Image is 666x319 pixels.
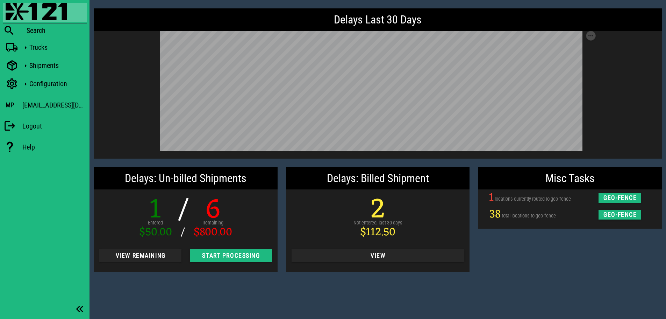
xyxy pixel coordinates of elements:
a: Help [3,137,87,157]
div: Configuration [29,79,84,88]
div: $50.00 [139,227,172,238]
div: Help [22,143,87,151]
div: Vega visualization [160,31,596,153]
div: [EMAIL_ADDRESS][DOMAIN_NAME] [22,99,87,111]
span: total locations to geo-fence [502,213,556,219]
div: Entered [139,219,172,227]
span: View [297,252,459,259]
div: Search [27,26,87,35]
div: / [177,196,188,224]
div: 1 [139,196,172,224]
div: 2 [353,196,402,224]
span: locations currently routed to geo-fence [495,196,571,202]
div: Shipments [29,61,84,70]
div: Delays Last 30 Days [94,8,662,31]
button: Start Processing [190,249,272,262]
div: Misc Tasks [478,167,662,189]
div: Remaining [194,219,232,227]
span: View Remaining [105,252,176,259]
a: geo-fence [599,194,641,200]
button: View Remaining [99,249,181,262]
span: 38 [489,204,501,224]
div: Delays: Un-billed Shipments [94,167,278,189]
span: Start Processing [195,252,266,259]
div: / [177,227,188,238]
div: Logout [22,122,87,130]
span: geo-fence [603,194,637,201]
button: geo-fence [599,193,641,203]
h3: MP [6,101,14,109]
a: Blackfly [3,3,87,22]
div: $112.50 [353,227,402,238]
span: geo-fence [603,211,637,218]
div: $800.00 [194,227,232,238]
div: Trucks [29,43,84,51]
div: Not entered, last 30 days [353,219,402,227]
div: Delays: Billed Shipment [286,167,470,189]
img: 87f0f0e.png [6,3,67,20]
button: View [292,249,464,262]
span: 1 [489,188,494,208]
button: geo-fence [599,210,641,220]
a: geo-fence [599,211,641,217]
div: 6 [194,196,232,224]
